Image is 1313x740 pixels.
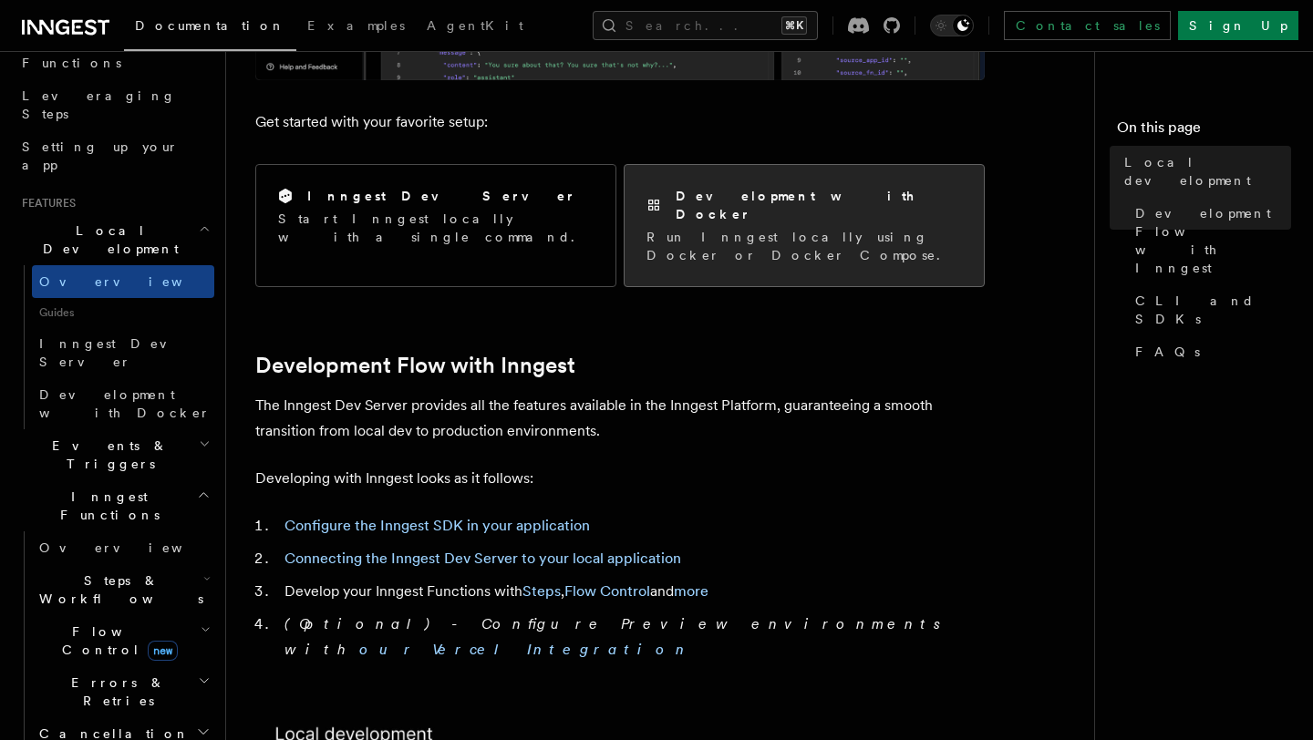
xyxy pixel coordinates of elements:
a: Flow Control [564,582,650,600]
a: Development with Docker [32,378,214,429]
span: FAQs [1135,343,1200,361]
span: Features [15,196,76,211]
a: Development with DockerRun Inngest locally using Docker or Docker Compose. [624,164,985,287]
p: Start Inngest locally with a single command. [278,210,594,246]
span: Examples [307,18,405,33]
p: Run Inngest locally using Docker or Docker Compose. [646,228,962,264]
h2: Development with Docker [676,187,962,223]
em: (Optional) - Configure Preview environments with [284,615,951,658]
kbd: ⌘K [781,16,807,35]
a: FAQs [1128,335,1291,368]
span: Documentation [135,18,285,33]
button: Toggle dark mode [930,15,974,36]
span: Development with Docker [39,387,211,420]
span: Setting up your app [22,139,179,172]
div: Local Development [15,265,214,429]
a: Development Flow with Inngest [1128,197,1291,284]
span: Guides [32,298,214,327]
span: AgentKit [427,18,523,33]
a: Examples [296,5,416,49]
span: Development Flow with Inngest [1135,204,1291,277]
button: Local Development [15,214,214,265]
span: Inngest Functions [15,488,197,524]
span: Flow Control [32,622,201,659]
h2: Inngest Dev Server [307,187,576,205]
a: Sign Up [1178,11,1298,40]
a: Leveraging Steps [15,79,214,130]
span: Steps & Workflows [32,571,203,608]
a: Inngest Dev ServerStart Inngest locally with a single command. [255,164,616,287]
a: Configure the Inngest SDK in your application [284,517,590,534]
button: Events & Triggers [15,429,214,480]
a: AgentKit [416,5,534,49]
button: Steps & Workflows [32,564,214,615]
a: Your first Functions [15,28,214,79]
a: more [674,582,708,600]
a: Connecting the Inngest Dev Server to your local application [284,550,681,567]
a: Documentation [124,5,296,51]
a: our Vercel Integration [359,641,691,658]
span: CLI and SDKs [1135,292,1291,328]
span: Leveraging Steps [22,88,176,121]
a: Development Flow with Inngest [255,353,575,378]
li: Develop your Inngest Functions with , and [279,579,985,604]
a: Steps [522,582,561,600]
button: Flow Controlnew [32,615,214,666]
span: Local development [1124,153,1291,190]
button: Errors & Retries [32,666,214,717]
a: Overview [32,531,214,564]
span: Inngest Dev Server [39,336,195,369]
span: new [148,641,178,661]
span: Events & Triggers [15,437,199,473]
h4: On this page [1117,117,1291,146]
span: Overview [39,540,227,555]
p: The Inngest Dev Server provides all the features available in the Inngest Platform, guaranteeing ... [255,393,985,444]
a: Setting up your app [15,130,214,181]
button: Search...⌘K [593,11,818,40]
p: Get started with your favorite setup: [255,109,985,135]
a: CLI and SDKs [1128,284,1291,335]
span: Local Development [15,221,199,258]
a: Overview [32,265,214,298]
a: Local development [1117,146,1291,197]
a: Contact sales [1004,11,1171,40]
a: Inngest Dev Server [32,327,214,378]
button: Inngest Functions [15,480,214,531]
p: Developing with Inngest looks as it follows: [255,466,985,491]
span: Errors & Retries [32,673,198,710]
span: Overview [39,274,227,289]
